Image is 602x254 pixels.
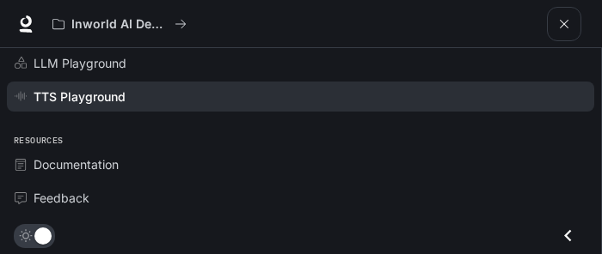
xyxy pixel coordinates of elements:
a: LLM Playground [7,48,594,78]
span: Feedback [34,189,89,207]
span: LLM Playground [34,54,126,72]
button: open drawer [547,7,581,41]
a: Documentation [7,149,594,179]
button: Close drawer [549,218,587,253]
a: TTS Playground [7,82,594,112]
button: All workspaces [45,7,194,41]
p: Inworld AI Demos [71,17,168,32]
span: Dark mode toggle [34,226,52,245]
span: TTS Playground [34,88,126,106]
a: Feedback [7,183,594,213]
span: Documentation [34,155,119,173]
